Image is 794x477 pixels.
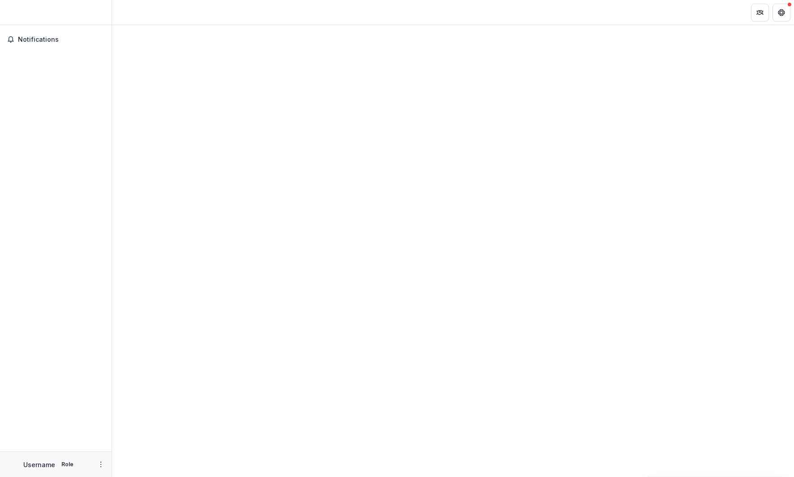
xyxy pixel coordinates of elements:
p: Role [59,460,76,468]
span: Notifications [18,36,104,44]
p: Username [23,460,55,469]
button: Partners [751,4,769,22]
button: Get Help [772,4,790,22]
button: Notifications [4,32,108,47]
button: More [95,459,106,470]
